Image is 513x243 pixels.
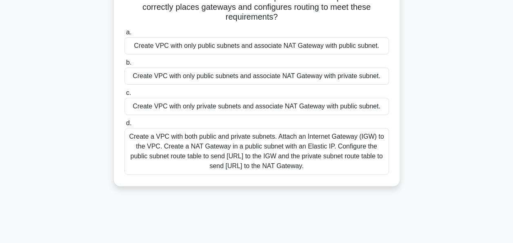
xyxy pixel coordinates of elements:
[126,59,131,66] span: b.
[126,29,131,36] span: a.
[124,128,389,175] div: Create a VPC with both public and private subnets. Attach an Internet Gateway (IGW) to the VPC. C...
[126,119,131,126] span: d.
[124,37,389,54] div: Create VPC with only public subnets and associate NAT Gateway with public subnet.
[124,98,389,115] div: Create VPC with only private subnets and associate NAT Gateway with public subnet.
[126,89,131,96] span: c.
[124,67,389,85] div: Create VPC with only public subnets and associate NAT Gateway with private subnet.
